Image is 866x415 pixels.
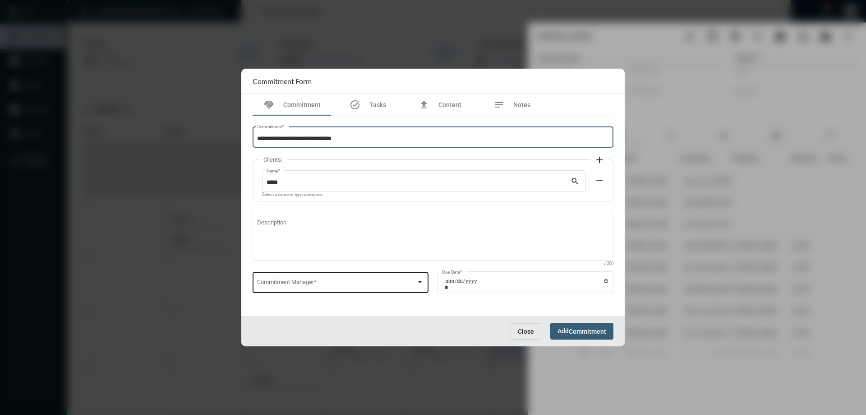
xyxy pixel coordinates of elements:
mat-icon: remove [594,175,605,186]
mat-icon: file_upload [419,99,429,110]
mat-icon: search [571,177,581,187]
span: Add [557,327,606,335]
button: AddCommitment [550,323,613,340]
h2: Commitment Form [253,77,312,85]
span: Commitment [283,101,321,108]
label: Clients: [259,156,287,163]
mat-icon: add [594,154,605,165]
mat-hint: / 200 [604,261,613,266]
mat-icon: notes [493,99,504,110]
mat-icon: task_alt [350,99,360,110]
mat-hint: Select a name or type a new one [262,192,322,197]
span: Content [438,101,461,108]
span: Close [518,328,534,335]
span: Commitment [569,328,606,335]
span: Tasks [369,101,386,108]
mat-icon: handshake [263,99,274,110]
span: Notes [513,101,530,108]
button: Close [511,323,541,340]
